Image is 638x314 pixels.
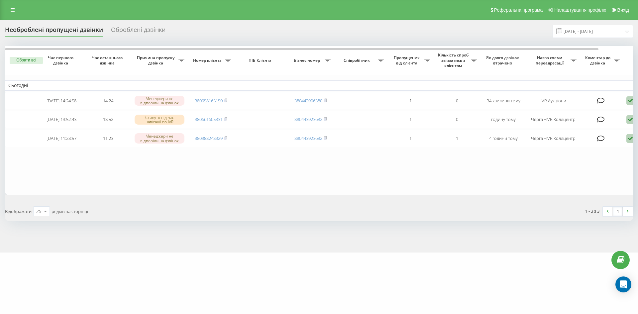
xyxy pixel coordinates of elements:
span: Кількість спроб зв'язатись з клієнтом [437,52,471,68]
td: 4 години тому [480,130,527,147]
td: 1 [434,130,480,147]
div: Менеджери не відповіли на дзвінок [135,96,184,106]
td: 1 [387,92,434,110]
td: 34 хвилини тому [480,92,527,110]
span: Пропущених від клієнта [390,55,424,65]
div: Open Intercom Messenger [615,276,631,292]
td: годину тому [480,111,527,128]
td: 11:23 [85,130,131,147]
span: Реферальна програма [494,7,543,13]
span: Причина пропуску дзвінка [135,55,178,65]
a: 380443906380 [294,98,322,104]
td: [DATE] 13:52:43 [38,111,85,128]
td: 13:52 [85,111,131,128]
td: 1 [387,130,434,147]
td: 0 [434,111,480,128]
span: Назва схеми переадресації [530,55,571,65]
a: 1 [613,207,623,216]
span: Співробітник [337,58,378,63]
a: 380661605331 [195,116,223,122]
td: IVR Аукціони [527,92,580,110]
td: [DATE] 14:24:58 [38,92,85,110]
div: Необроблені пропущені дзвінки [5,26,103,37]
a: 380983243929 [195,135,223,141]
div: Оброблені дзвінки [111,26,165,37]
span: Бізнес номер [291,58,325,63]
td: 14:24 [85,92,131,110]
a: 380958165150 [195,98,223,104]
div: 25 [36,208,42,215]
div: Менеджери не відповіли на дзвінок [135,133,184,143]
span: Відображати [5,208,32,214]
span: Вихід [617,7,629,13]
td: Черга +IVR Коллцентр [527,130,580,147]
a: 380443923682 [294,116,322,122]
td: 1 [387,111,434,128]
button: Обрати всі [10,57,43,64]
span: рядків на сторінці [52,208,88,214]
span: ПІБ Клієнта [240,58,282,63]
div: Скинуто під час навігації по IVR [135,115,184,125]
span: Час останнього дзвінка [90,55,126,65]
a: 380443923682 [294,135,322,141]
td: Черга +IVR Коллцентр [527,111,580,128]
span: Як довго дзвінок втрачено [485,55,521,65]
td: 0 [434,92,480,110]
span: Номер клієнта [191,58,225,63]
span: Час першого дзвінка [44,55,79,65]
span: Коментар до дзвінка [583,55,614,65]
div: 1 - 3 з 3 [585,208,599,214]
span: Налаштування профілю [554,7,606,13]
td: [DATE] 11:23:57 [38,130,85,147]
